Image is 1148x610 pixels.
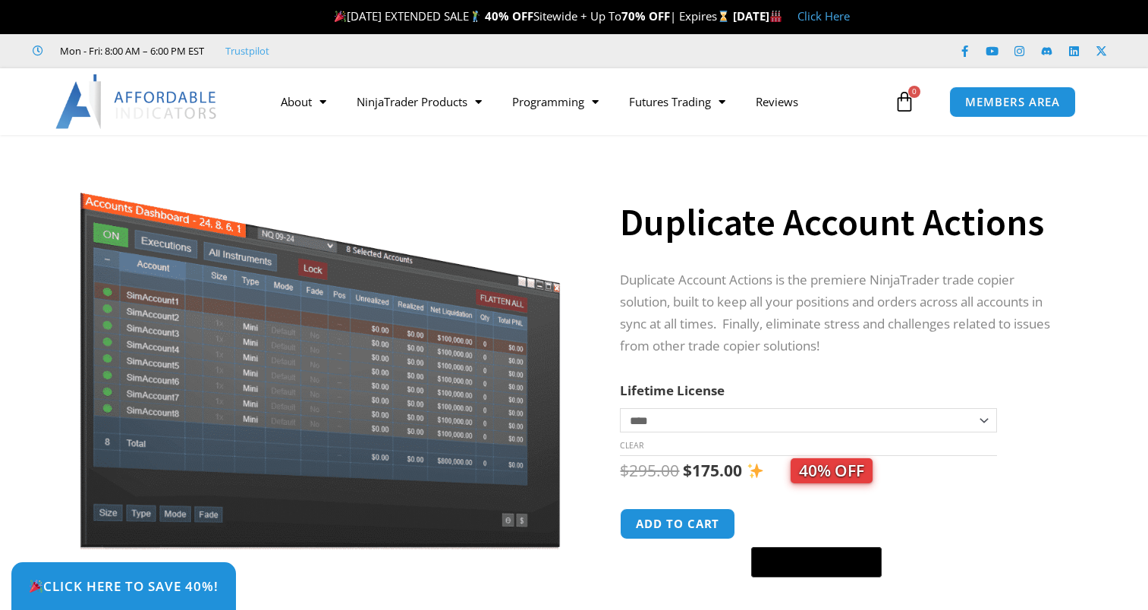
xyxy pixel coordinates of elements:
strong: [DATE] [733,8,782,24]
a: Click Here [797,8,850,24]
span: 0 [908,86,920,98]
a: Trustpilot [225,42,269,60]
span: MEMBERS AREA [965,96,1060,108]
bdi: 175.00 [683,460,742,481]
span: Mon - Fri: 8:00 AM – 6:00 PM EST [56,42,204,60]
img: 🎉 [30,580,42,593]
strong: 40% OFF [485,8,533,24]
img: ⌛ [718,11,729,22]
iframe: Secure express checkout frame [748,506,885,542]
strong: 70% OFF [621,8,670,24]
span: [DATE] EXTENDED SALE Sitewide + Up To | Expires [331,8,733,24]
img: 🏌️‍♂️ [470,11,481,22]
button: Add to cart [620,508,735,539]
a: 0 [871,80,938,124]
img: ✨ [747,463,763,479]
a: NinjaTrader Products [341,84,497,119]
bdi: 295.00 [620,460,679,481]
p: Duplicate Account Actions is the premiere NinjaTrader trade copier solution, built to keep all yo... [620,269,1063,357]
img: 🏭 [770,11,782,22]
a: Reviews [741,84,813,119]
h1: Duplicate Account Actions [620,196,1063,249]
span: Click Here to save 40%! [29,580,219,593]
a: Programming [497,84,614,119]
a: Clear options [620,440,643,451]
img: Screenshot 2024-08-26 15414455555 [76,162,564,549]
img: LogoAI | Affordable Indicators – NinjaTrader [55,74,219,129]
a: About [266,84,341,119]
a: 🎉Click Here to save 40%! [11,562,236,610]
span: 40% OFF [791,458,873,483]
span: $ [620,460,629,481]
button: Buy with GPay [751,547,882,577]
label: Lifetime License [620,382,725,399]
nav: Menu [266,84,890,119]
a: MEMBERS AREA [949,86,1076,118]
span: $ [683,460,692,481]
img: 🎉 [335,11,346,22]
a: Futures Trading [614,84,741,119]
